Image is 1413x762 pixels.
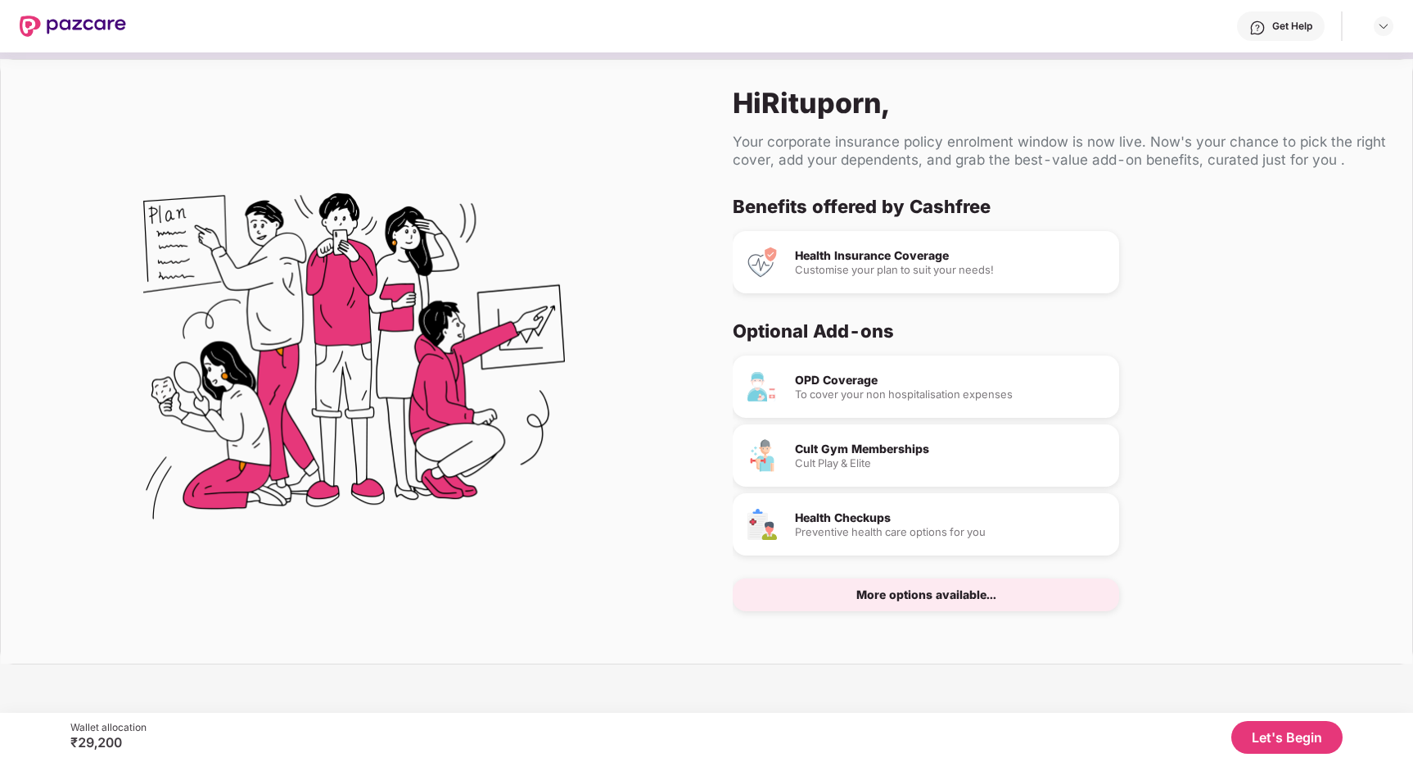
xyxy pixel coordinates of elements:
img: Health Checkups [746,508,779,541]
img: svg+xml;base64,PHN2ZyBpZD0iSGVscC0zMngzMiIgeG1sbnM9Imh0dHA6Ly93d3cudzMub3JnLzIwMDAvc3ZnIiB3aWR0aD... [1249,20,1266,36]
div: More options available... [856,589,996,601]
div: Cult Play & Elite [795,458,1106,469]
img: svg+xml;base64,PHN2ZyBpZD0iRHJvcGRvd24tMzJ4MzIiIHhtbG5zPSJodHRwOi8vd3d3LnczLm9yZy8yMDAwL3N2ZyIgd2... [1377,20,1390,33]
div: Your corporate insurance policy enrolment window is now live. Now's your chance to pick the right... [733,133,1386,169]
img: Cult Gym Memberships [746,439,779,472]
div: Preventive health care options for you [795,527,1106,537]
img: OPD Coverage [746,370,779,403]
div: Health Checkups [795,512,1106,524]
img: Health Insurance Coverage [746,246,779,279]
div: Customise your plan to suit your needs! [795,265,1106,275]
div: OPD Coverage [795,374,1106,386]
div: Get Help [1272,20,1312,33]
div: Health Insurance Coverage [795,250,1106,261]
div: Optional Add-ons [733,320,1373,342]
div: ₹29,200 [70,734,147,751]
div: To cover your non hospitalisation expenses [795,389,1106,400]
img: New Pazcare Logo [20,16,126,37]
button: Let's Begin [1231,721,1343,754]
img: Flex Benefits Illustration [143,151,565,573]
div: Hi Rituporn , [733,86,1386,120]
div: Cult Gym Memberships [795,443,1106,455]
div: Benefits offered by Cashfree [733,195,1373,218]
div: Wallet allocation [70,721,147,734]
